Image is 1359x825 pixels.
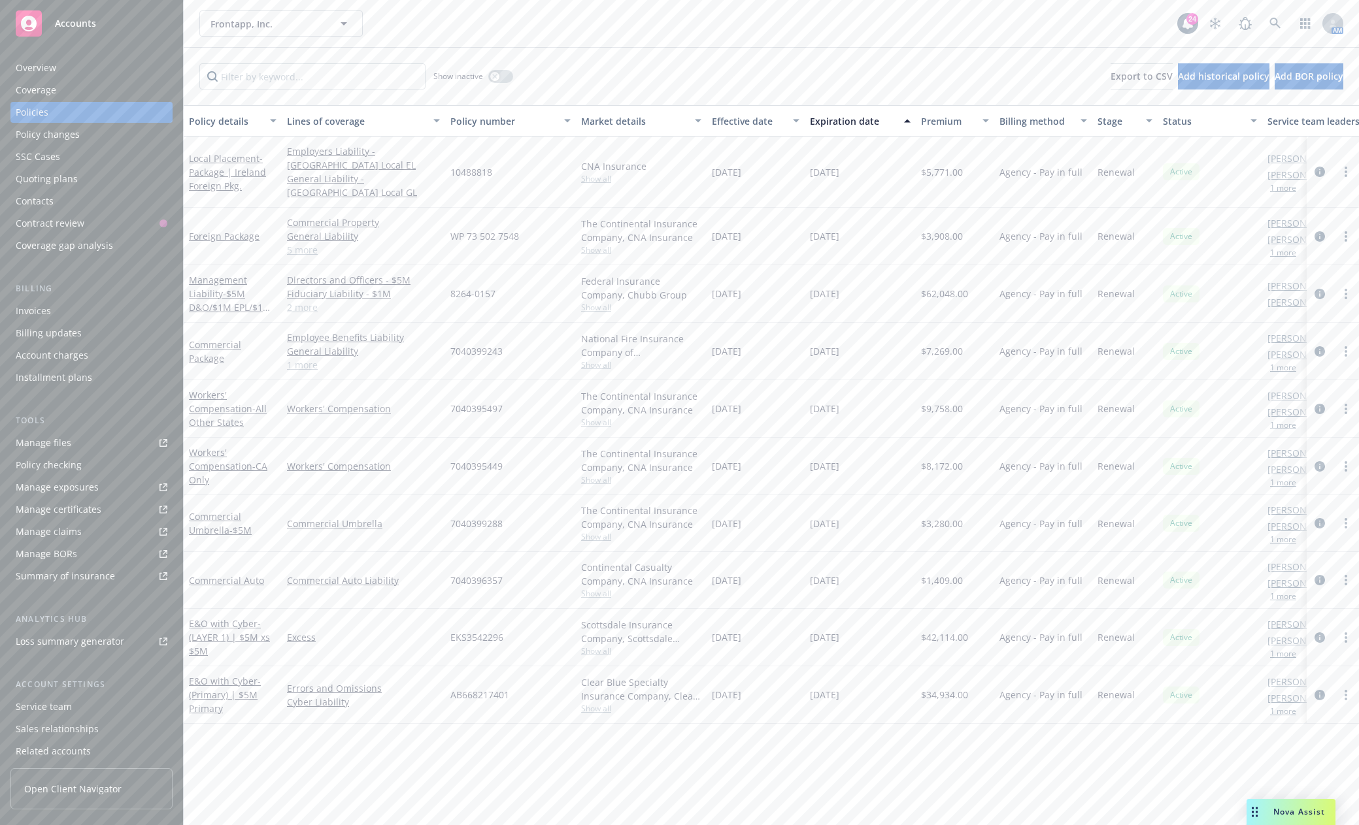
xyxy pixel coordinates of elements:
span: - Package | Ireland Foreign Pkg. [189,152,266,192]
button: Frontapp, Inc. [199,10,363,37]
div: Quoting plans [16,169,78,189]
button: Policy details [184,105,282,137]
span: Show all [581,703,701,714]
span: Active [1168,517,1194,529]
a: more [1338,229,1354,244]
span: Nova Assist [1273,806,1325,817]
span: Renewal [1098,229,1135,243]
span: Agency - Pay in full [999,344,1082,358]
span: $9,758.00 [921,402,963,415]
div: Account charges [16,345,88,366]
div: The Continental Insurance Company, CNA Insurance [581,389,701,417]
span: Active [1168,461,1194,472]
div: CNA Insurance [581,159,701,173]
a: Summary of insurance [10,566,173,587]
div: Coverage gap analysis [16,235,113,256]
a: Employee Benefits Liability [287,331,440,344]
div: Lines of coverage [287,114,426,128]
div: Market details [581,114,687,128]
a: circleInformation [1312,515,1328,531]
span: [DATE] [810,287,839,300]
a: circleInformation [1312,344,1328,359]
a: Service team [10,696,173,717]
a: Overview [10,57,173,78]
button: Billing method [994,105,1092,137]
span: 7040399288 [450,517,503,530]
span: Renewal [1098,459,1135,473]
a: Invoices [10,300,173,321]
a: [PERSON_NAME] [1267,279,1341,293]
span: Open Client Navigator [24,782,122,796]
div: The Continental Insurance Company, CNA Insurance [581,217,701,244]
span: Active [1168,231,1194,242]
span: Renewal [1098,574,1135,587]
span: 8264-0157 [450,287,495,300]
a: Workers' Compensation [287,459,440,473]
a: circleInformation [1312,229,1328,244]
span: Accounts [55,18,96,29]
div: Drag to move [1247,799,1263,825]
span: [DATE] [810,459,839,473]
span: Renewal [1098,287,1135,300]
span: Show all [581,474,701,485]
div: Clear Blue Specialty Insurance Company, Clear Blue Insurance Group, CRC Group [581,675,701,703]
span: [DATE] [810,688,839,702]
a: Related accounts [10,741,173,762]
div: Sales relationships [16,719,99,739]
div: Summary of insurance [16,566,115,587]
a: Sales relationships [10,719,173,739]
button: 1 more [1270,421,1296,429]
button: Expiration date [805,105,916,137]
div: Service team [16,696,72,717]
button: Add historical policy [1178,63,1269,89]
a: more [1338,286,1354,302]
span: Show all [581,359,701,370]
span: Agency - Pay in full [999,287,1082,300]
a: [PERSON_NAME] [1267,331,1341,345]
a: circleInformation [1312,286,1328,302]
a: Workers' Compensation [287,402,440,415]
a: Fiduciary Liability - $1M [287,287,440,300]
span: - $5M [229,524,252,536]
div: Policy details [189,114,262,128]
a: Manage BORs [10,543,173,564]
a: circleInformation [1312,687,1328,703]
button: 1 more [1270,249,1296,257]
a: [PERSON_NAME] [1267,405,1341,419]
a: Contract review [10,213,173,234]
div: Contract review [16,213,84,234]
span: EKS3542296 [450,630,503,644]
a: [PERSON_NAME] [1267,462,1341,476]
button: Lines of coverage [282,105,445,137]
a: [PERSON_NAME] [1267,152,1341,165]
div: Manage BORs [16,543,77,564]
div: SSC Cases [16,146,60,167]
div: Manage files [16,432,71,453]
span: 7040395449 [450,459,503,473]
div: Stage [1098,114,1138,128]
a: circleInformation [1312,459,1328,474]
a: more [1338,630,1354,645]
a: [PERSON_NAME] [1267,617,1341,631]
a: Commercial Auto Liability [287,574,440,587]
div: Installment plans [16,367,92,388]
div: Billing updates [16,323,82,344]
span: - (Primary) | $5M Primary [189,675,261,715]
div: 24 [1186,13,1198,25]
a: Commercial Umbrella [189,510,252,536]
button: Effective date [707,105,805,137]
button: 1 more [1270,184,1296,192]
span: Active [1168,166,1194,178]
div: Policy number [450,114,556,128]
a: Excess [287,630,440,644]
a: more [1338,401,1354,417]
span: WP 73 502 7548 [450,229,519,243]
a: [PERSON_NAME] [1267,691,1341,705]
a: [PERSON_NAME] [1267,216,1341,230]
div: Overview [16,57,56,78]
a: [PERSON_NAME] [1267,634,1341,647]
a: Policy checking [10,455,173,476]
span: Agency - Pay in full [999,229,1082,243]
a: Manage files [10,432,173,453]
a: circleInformation [1312,401,1328,417]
